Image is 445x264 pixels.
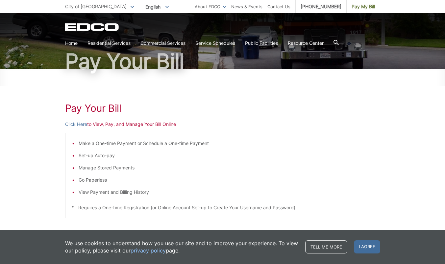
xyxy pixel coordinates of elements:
[79,176,373,184] li: Go Paperless
[131,247,166,254] a: privacy policy
[65,40,78,47] a: Home
[267,3,290,10] a: Contact Us
[79,140,373,147] li: Make a One-time Payment or Schedule a One-time Payment
[112,228,380,237] p: - OR -
[72,204,373,211] p: * Requires a One-time Registration (or Online Account Set-up to Create Your Username and Password)
[65,51,380,72] h1: Pay Your Bill
[65,102,380,114] h1: Pay Your Bill
[65,23,120,31] a: EDCD logo. Return to the homepage.
[140,40,185,47] a: Commercial Services
[65,121,380,128] p: to View, Pay, and Manage Your Bill Online
[79,189,373,196] li: View Payment and Billing History
[65,121,87,128] a: Click Here
[65,240,299,254] p: We use cookies to understand how you use our site and to improve your experience. To view our pol...
[305,240,347,253] a: Tell me more
[245,40,278,47] a: Public Facilities
[65,4,127,9] span: City of [GEOGRAPHIC_DATA]
[195,40,235,47] a: Service Schedules
[79,164,373,171] li: Manage Stored Payments
[87,40,131,47] a: Residential Services
[195,3,226,10] a: About EDCO
[140,1,174,12] span: English
[79,152,373,159] li: Set-up Auto-pay
[352,3,375,10] span: Pay My Bill
[231,3,262,10] a: News & Events
[288,40,324,47] a: Resource Center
